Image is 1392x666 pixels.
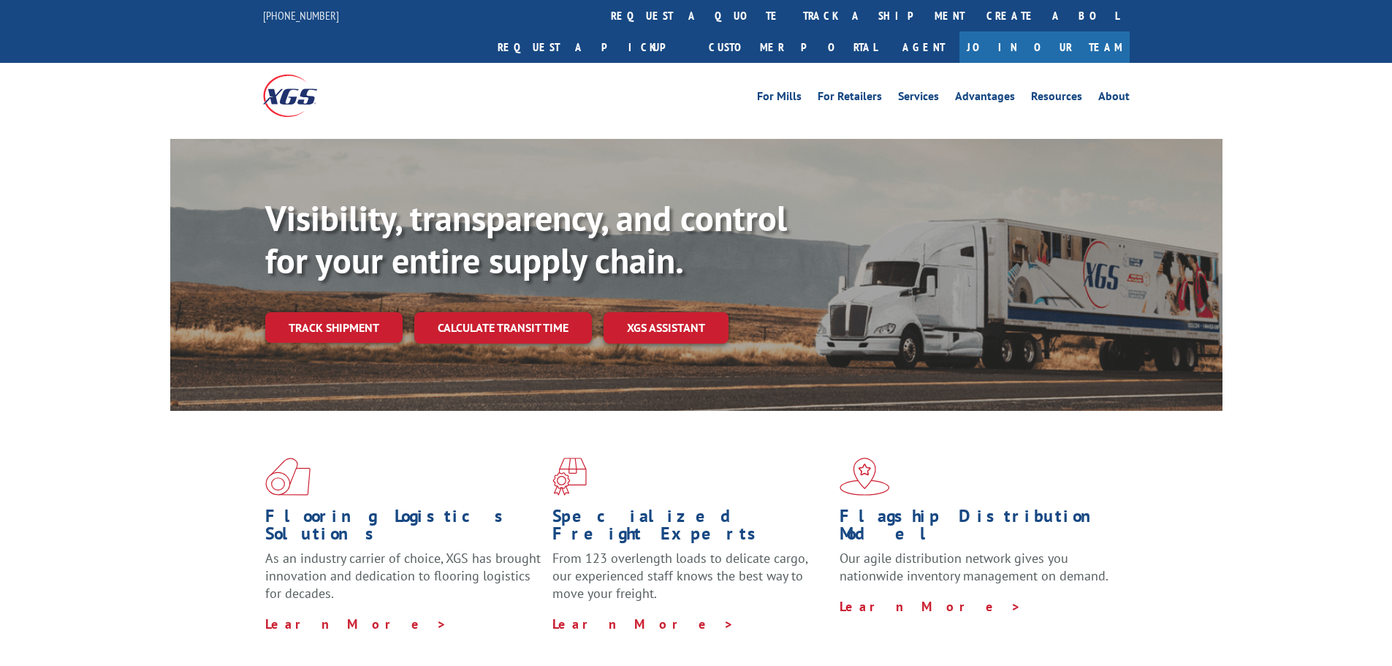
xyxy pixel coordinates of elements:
a: Learn More > [265,616,447,632]
a: Customer Portal [698,31,888,63]
a: Advantages [955,91,1015,107]
a: About [1098,91,1130,107]
h1: Specialized Freight Experts [552,507,829,550]
h1: Flooring Logistics Solutions [265,507,541,550]
a: Calculate transit time [414,312,592,344]
b: Visibility, transparency, and control for your entire supply chain. [265,195,787,283]
a: [PHONE_NUMBER] [263,8,339,23]
a: Services [898,91,939,107]
a: Learn More > [552,616,734,632]
h1: Flagship Distribution Model [840,507,1116,550]
a: Resources [1031,91,1082,107]
a: Track shipment [265,312,403,343]
a: Agent [888,31,959,63]
img: xgs-icon-total-supply-chain-intelligence-red [265,458,311,496]
a: Join Our Team [959,31,1130,63]
img: xgs-icon-focused-on-flooring-red [552,458,587,496]
a: For Mills [757,91,802,107]
a: XGS ASSISTANT [604,312,729,344]
a: Learn More > [840,598,1022,615]
a: For Retailers [818,91,882,107]
img: xgs-icon-flagship-distribution-model-red [840,458,890,496]
span: As an industry carrier of choice, XGS has brought innovation and dedication to flooring logistics... [265,550,541,602]
span: Our agile distribution network gives you nationwide inventory management on demand. [840,550,1108,584]
a: Request a pickup [487,31,698,63]
p: From 123 overlength loads to delicate cargo, our experienced staff knows the best way to move you... [552,550,829,615]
